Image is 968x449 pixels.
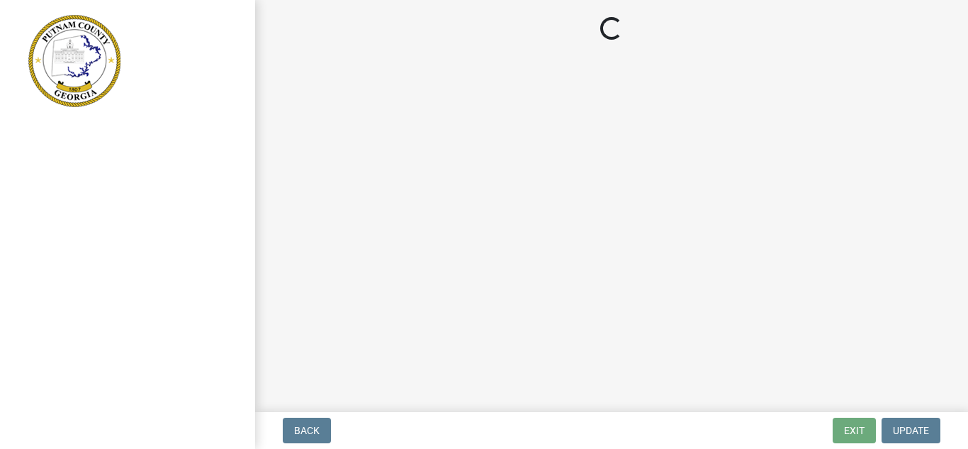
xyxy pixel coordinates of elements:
[294,425,320,436] span: Back
[893,425,929,436] span: Update
[882,418,940,443] button: Update
[283,418,331,443] button: Back
[28,15,120,107] img: Putnam County, Georgia
[833,418,876,443] button: Exit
